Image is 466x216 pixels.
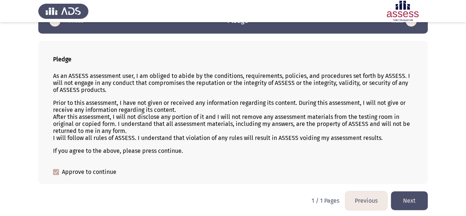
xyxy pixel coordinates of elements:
[53,147,413,154] p: If you agree to the above, please press continue.
[378,1,428,21] img: Assessment logo of ASSESS English Language Assessment (3 Module) (Ad - IB)
[62,168,116,176] span: Approve to continue
[53,99,413,141] p: Prior to this assessment, I have not given or received any information regarding its content. Dur...
[345,191,387,210] button: load previous page
[391,191,428,210] button: load next page
[53,56,71,63] b: Pledge
[38,1,88,21] img: Assess Talent Management logo
[53,72,413,93] p: As an ASSESS assessment user, I am obliged to abide by the conditions, requirements, policies, an...
[312,197,339,204] p: 1 / 1 Pages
